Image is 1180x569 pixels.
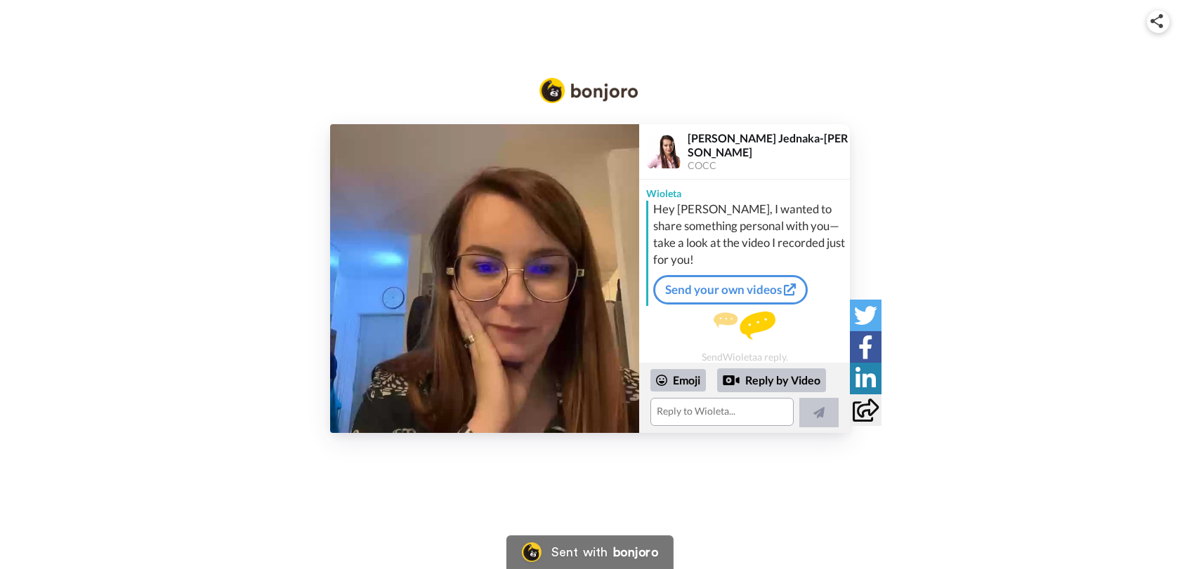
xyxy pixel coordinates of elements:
[330,124,639,433] img: 12e83d53-b03b-4c74-88a0-287a46e7b3a7-thumb.jpg
[1150,14,1163,28] img: ic_share.svg
[647,135,681,168] img: Profile Image
[717,368,826,392] div: Reply by Video
[714,312,775,340] img: message.svg
[539,78,638,103] img: Bonjoro Logo
[653,275,808,304] a: Send your own videos
[688,131,849,158] div: [PERSON_NAME] Jednaka-[PERSON_NAME]
[723,372,740,389] div: Reply by Video
[639,180,850,201] div: Wioleta
[650,369,706,391] div: Emoji
[688,160,849,172] div: COCC
[653,201,846,268] div: Hey [PERSON_NAME], I wanted to share something personal with you—take a look at the video I recor...
[639,312,850,363] div: Send Wioleta a reply.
